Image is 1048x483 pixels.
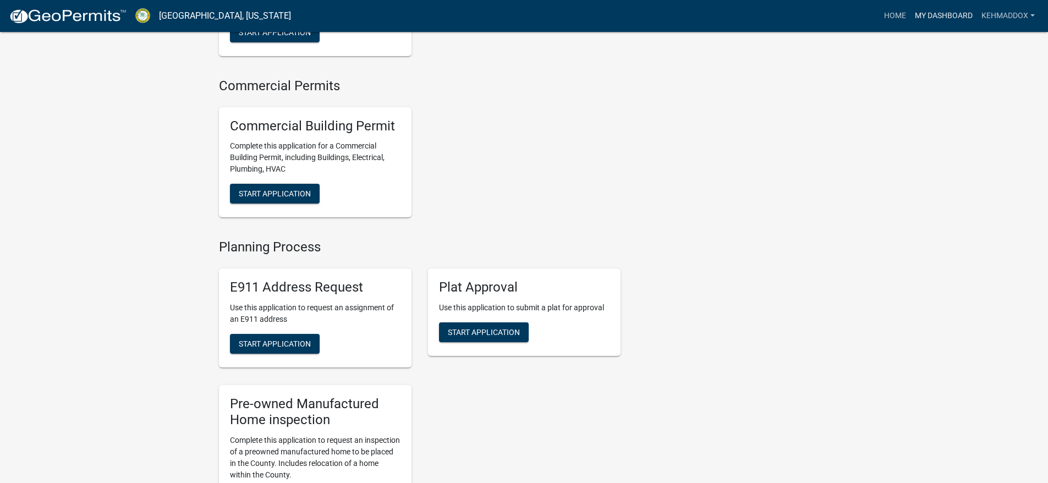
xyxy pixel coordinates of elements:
a: kehmaddox [977,6,1039,26]
h4: Commercial Permits [219,78,621,94]
h5: E911 Address Request [230,279,400,295]
button: Start Application [230,23,320,42]
img: Crawford County, Georgia [135,8,150,23]
h4: Planning Process [219,239,621,255]
span: Start Application [239,189,311,198]
span: Start Application [239,28,311,36]
p: Use this application to submit a plat for approval [439,302,610,314]
span: Start Application [239,339,311,348]
span: Start Application [448,328,520,337]
button: Start Application [439,322,529,342]
h5: Pre-owned Manufactured Home inspection [230,396,400,428]
h5: Commercial Building Permit [230,118,400,134]
p: Complete this application to request an inspection of a preowned manufactured home to be placed i... [230,435,400,481]
button: Start Application [230,184,320,204]
a: My Dashboard [910,6,977,26]
p: Complete this application for a Commercial Building Permit, including Buildings, Electrical, Plum... [230,140,400,175]
a: Home [880,6,910,26]
button: Start Application [230,334,320,354]
h5: Plat Approval [439,279,610,295]
a: [GEOGRAPHIC_DATA], [US_STATE] [159,7,291,25]
p: Use this application to request an assignment of an E911 address [230,302,400,325]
